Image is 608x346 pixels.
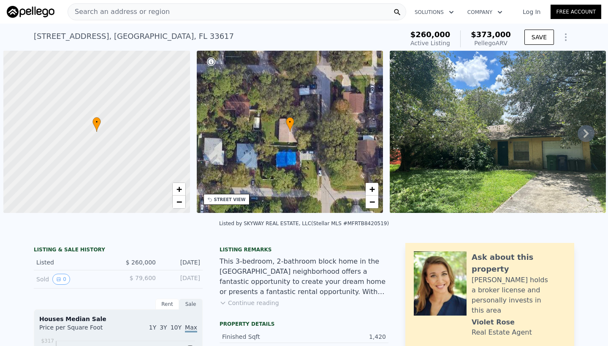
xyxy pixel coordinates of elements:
span: $373,000 [471,30,511,39]
span: 10Y [171,324,182,331]
button: Continue reading [220,299,279,307]
span: • [286,118,294,126]
button: Show Options [557,29,574,46]
div: [DATE] [163,258,200,267]
button: Company [461,5,509,20]
div: 1,420 [304,332,386,341]
span: $ 79,600 [130,275,156,281]
span: + [369,184,375,194]
span: $260,000 [410,30,451,39]
div: Listing remarks [220,246,388,253]
button: View historical data [52,274,70,285]
div: Finished Sqft [222,332,304,341]
div: [PERSON_NAME] holds a broker license and personally invests in this area [472,275,566,316]
div: Sale [179,299,203,310]
div: Listed [36,258,111,267]
a: Zoom out [173,196,185,208]
span: 3Y [160,324,167,331]
div: • [286,117,294,132]
span: • [92,118,101,126]
div: Rent [155,299,179,310]
div: Violet Rose [472,317,515,327]
span: 1Y [149,324,156,331]
span: − [369,196,375,207]
span: + [176,184,182,194]
div: Property details [220,321,388,327]
div: Pellego ARV [471,39,511,47]
div: [STREET_ADDRESS] , [GEOGRAPHIC_DATA] , FL 33617 [34,30,234,42]
div: [DATE] [163,274,200,285]
span: $ 260,000 [126,259,156,266]
div: Sold [36,274,111,285]
a: Free Account [551,5,601,19]
div: Ask about this property [472,251,566,275]
span: − [176,196,182,207]
span: Active Listing [410,40,450,46]
button: SAVE [524,30,554,45]
div: This 3-bedroom, 2-bathroom block home in the [GEOGRAPHIC_DATA] neighborhood offers a fantastic op... [220,256,388,297]
img: Pellego [7,6,54,18]
div: Real Estate Agent [472,327,532,338]
div: Houses Median Sale [39,315,197,323]
div: LISTING & SALE HISTORY [34,246,203,255]
tspan: $317 [41,338,54,344]
a: Zoom in [173,183,185,196]
div: STREET VIEW [214,196,246,203]
button: Solutions [408,5,461,20]
div: • [92,117,101,132]
span: Search an address or region [68,7,170,17]
img: Sale: 167566631 Parcel: 49730077 [390,51,606,213]
span: Max [185,324,197,332]
div: Price per Square Foot [39,323,118,337]
a: Zoom out [366,196,378,208]
div: Listed by SKYWAY REAL ESTATE, LLC (Stellar MLS #MFRTB8420519) [219,221,389,226]
a: Zoom in [366,183,378,196]
a: Log In [513,8,551,16]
